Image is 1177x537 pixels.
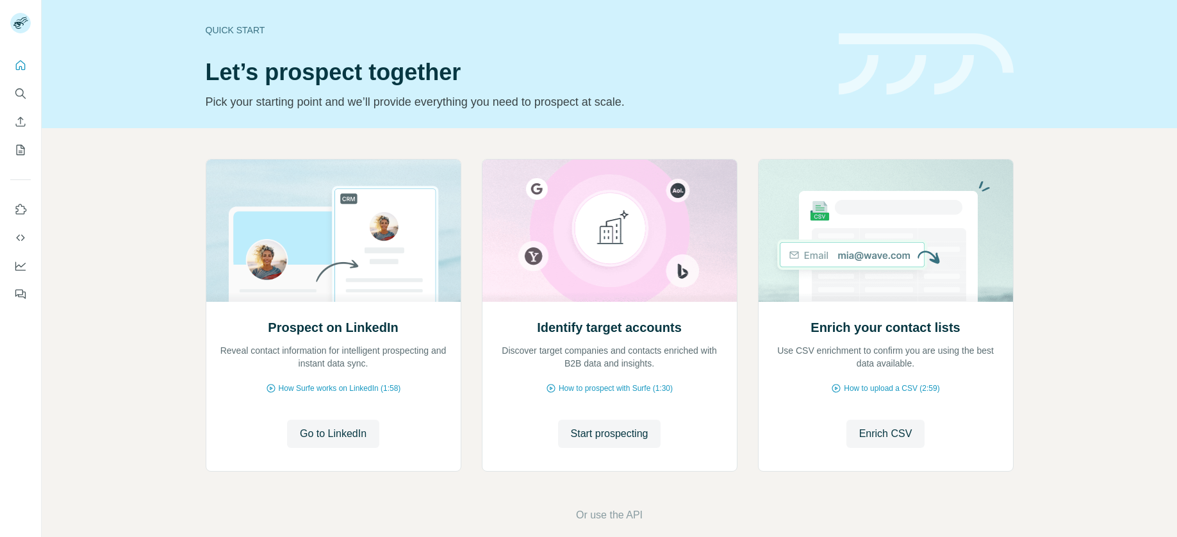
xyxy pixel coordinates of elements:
button: Or use the API [576,508,643,523]
img: banner [839,33,1014,95]
p: Reveal contact information for intelligent prospecting and instant data sync. [219,344,448,370]
h1: Let’s prospect together [206,60,823,85]
p: Discover target companies and contacts enriched with B2B data and insights. [495,344,724,370]
button: Search [10,82,31,105]
button: Dashboard [10,254,31,277]
button: Use Surfe API [10,226,31,249]
p: Use CSV enrichment to confirm you are using the best data available. [771,344,1000,370]
span: How to prospect with Surfe (1:30) [559,383,673,394]
span: Enrich CSV [859,426,912,442]
button: Start prospecting [558,420,661,448]
p: Pick your starting point and we’ll provide everything you need to prospect at scale. [206,93,823,111]
button: Quick start [10,54,31,77]
button: My lists [10,138,31,161]
img: Identify target accounts [482,160,737,302]
h2: Prospect on LinkedIn [268,318,398,336]
button: Enrich CSV [846,420,925,448]
button: Use Surfe on LinkedIn [10,198,31,221]
button: Go to LinkedIn [287,420,379,448]
h2: Identify target accounts [537,318,682,336]
img: Prospect on LinkedIn [206,160,461,302]
div: Quick start [206,24,823,37]
span: How Surfe works on LinkedIn (1:58) [279,383,401,394]
img: Enrich your contact lists [758,160,1014,302]
button: Enrich CSV [10,110,31,133]
span: Start prospecting [571,426,648,442]
span: How to upload a CSV (2:59) [844,383,939,394]
span: Go to LinkedIn [300,426,366,442]
button: Feedback [10,283,31,306]
h2: Enrich your contact lists [811,318,960,336]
